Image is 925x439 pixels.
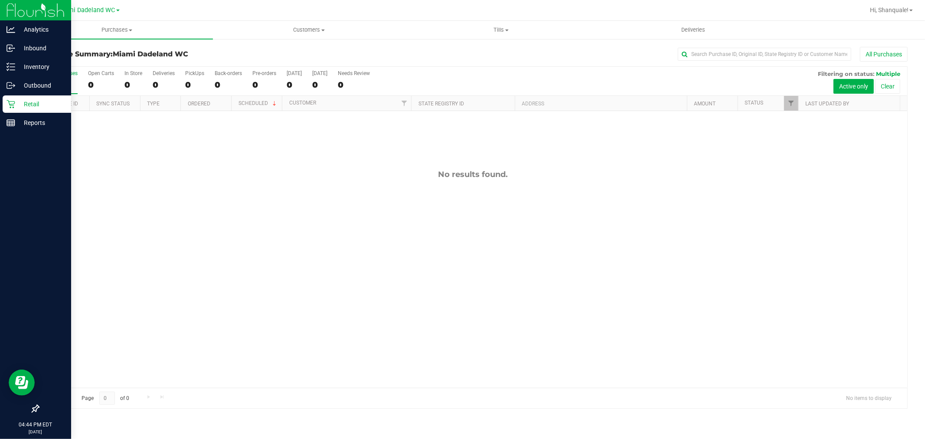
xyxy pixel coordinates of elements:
[213,21,405,39] a: Customers
[4,421,67,429] p: 04:44 PM EDT
[312,80,327,90] div: 0
[515,96,687,111] th: Address
[21,21,213,39] a: Purchases
[7,118,15,127] inline-svg: Reports
[185,80,204,90] div: 0
[397,96,411,111] a: Filter
[153,80,175,90] div: 0
[745,100,763,106] a: Status
[39,170,907,179] div: No results found.
[839,392,899,405] span: No items to display
[7,25,15,34] inline-svg: Analytics
[15,80,67,91] p: Outbound
[7,44,15,52] inline-svg: Inbound
[860,47,908,62] button: All Purchases
[213,26,405,34] span: Customers
[252,80,276,90] div: 0
[58,7,115,14] span: Miami Dadeland WC
[252,70,276,76] div: Pre-orders
[185,70,204,76] div: PickUps
[405,21,597,39] a: Tills
[88,80,114,90] div: 0
[875,79,900,94] button: Clear
[876,70,900,77] span: Multiple
[88,70,114,76] div: Open Carts
[124,80,142,90] div: 0
[833,79,874,94] button: Active only
[74,392,137,405] span: Page of 0
[289,100,316,106] a: Customer
[15,99,67,109] p: Retail
[124,70,142,76] div: In Store
[147,101,160,107] a: Type
[7,62,15,71] inline-svg: Inventory
[21,26,213,34] span: Purchases
[418,101,464,107] a: State Registry ID
[4,429,67,435] p: [DATE]
[239,100,278,106] a: Scheduled
[818,70,874,77] span: Filtering on status:
[188,101,210,107] a: Ordered
[15,24,67,35] p: Analytics
[287,70,302,76] div: [DATE]
[338,80,370,90] div: 0
[15,118,67,128] p: Reports
[597,21,789,39] a: Deliveries
[338,70,370,76] div: Needs Review
[38,50,328,58] h3: Purchase Summary:
[806,101,850,107] a: Last Updated By
[312,70,327,76] div: [DATE]
[694,101,716,107] a: Amount
[15,43,67,53] p: Inbound
[870,7,909,13] span: Hi, Shanquale!
[153,70,175,76] div: Deliveries
[784,96,798,111] a: Filter
[670,26,717,34] span: Deliveries
[96,101,130,107] a: Sync Status
[678,48,851,61] input: Search Purchase ID, Original ID, State Registry ID or Customer Name...
[113,50,188,58] span: Miami Dadeland WC
[215,80,242,90] div: 0
[7,81,15,90] inline-svg: Outbound
[215,70,242,76] div: Back-orders
[405,26,597,34] span: Tills
[9,370,35,396] iframe: Resource center
[7,100,15,108] inline-svg: Retail
[287,80,302,90] div: 0
[15,62,67,72] p: Inventory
